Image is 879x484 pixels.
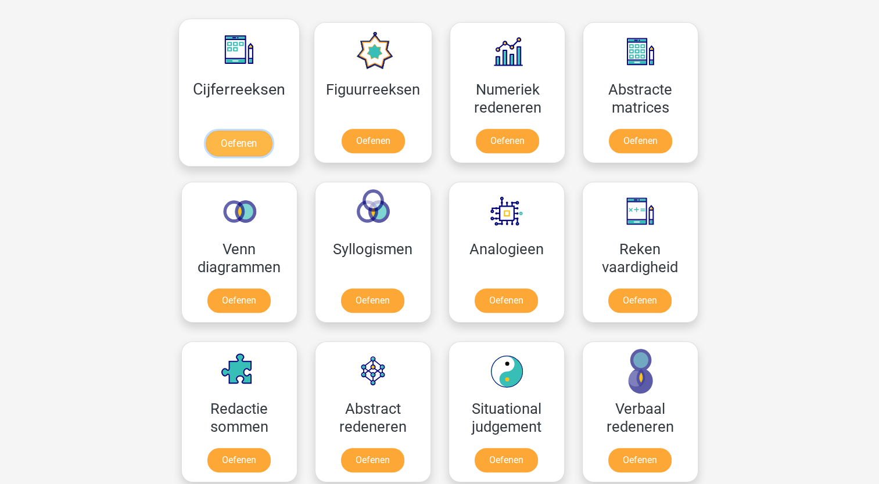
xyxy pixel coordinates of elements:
a: Oefenen [608,448,672,472]
a: Oefenen [207,448,271,472]
a: Oefenen [206,131,272,156]
a: Oefenen [476,129,539,153]
a: Oefenen [341,288,404,313]
a: Oefenen [609,129,672,153]
a: Oefenen [475,448,538,472]
a: Oefenen [608,288,672,313]
a: Oefenen [207,288,271,313]
a: Oefenen [342,129,405,153]
a: Oefenen [475,288,538,313]
a: Oefenen [341,448,404,472]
